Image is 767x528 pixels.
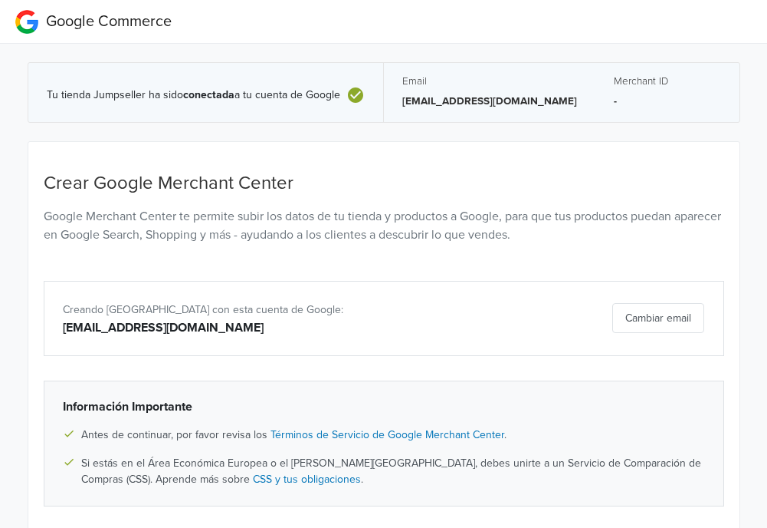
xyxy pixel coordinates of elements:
div: [EMAIL_ADDRESS][DOMAIN_NAME] [63,318,483,337]
h5: Merchant ID [614,75,721,87]
b: conectada [183,88,234,101]
span: Google Commerce [46,12,172,31]
span: Tu tienda Jumpseller ha sido a tu cuenta de Google [47,89,340,102]
p: - [614,94,721,109]
p: Google Merchant Center te permite subir los datos de tu tienda y productos a Google, para que tus... [44,207,724,244]
p: [EMAIL_ADDRESS][DOMAIN_NAME] [402,94,577,109]
h6: Información Importante [63,400,705,414]
a: CSS y tus obligaciones [253,473,361,486]
h4: Crear Google Merchant Center [44,173,724,195]
button: Cambiar email [612,303,704,333]
span: Antes de continuar, por favor revisa los . [81,427,506,443]
h5: Email [402,75,577,87]
span: Si estás en el Área Económica Europea o el [PERSON_NAME][GEOGRAPHIC_DATA], debes unirte a un Serv... [81,455,705,487]
span: Creando [GEOGRAPHIC_DATA] con esta cuenta de Google: [63,303,343,316]
a: Términos de Servicio de Google Merchant Center [270,428,504,441]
